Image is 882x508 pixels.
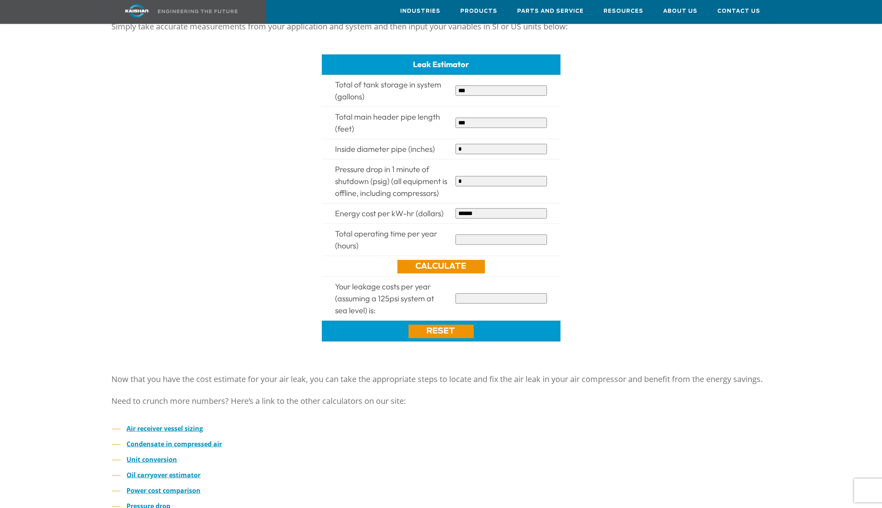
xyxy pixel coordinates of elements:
img: kaishan logo [107,4,167,18]
a: Air receiver vessel sizing [127,424,203,433]
span: Total of tank storage in system (gallons) [335,79,442,101]
span: Inside diameter pipe (inches) [335,144,435,154]
span: Total main header pipe length (feet) [335,112,440,134]
span: Products [461,7,498,16]
span: Resources [604,7,644,16]
a: Condensate in compressed air [127,440,222,448]
p: Need to crunch more numbers? Here’s a link to the other calculators on our site: [112,393,771,409]
a: Contact Us [718,0,761,22]
span: Your leakage costs per year (assuming a 125psi system at sea level) is: [335,281,434,315]
a: Resources [604,0,644,22]
p: Now that you have the cost estimate for your air leak, you can take the appropriate steps to loca... [112,371,771,387]
span: About Us [664,7,698,16]
a: Calculate [397,260,485,273]
a: About Us [664,0,698,22]
span: Contact Us [718,7,761,16]
span: Energy cost per kW-hr (dollars) [335,208,444,218]
a: Reset [409,325,474,338]
a: Unit conversion [127,455,177,464]
span: Leak Estimator [413,59,469,69]
span: Total operating time per year (hours) [335,229,438,250]
a: Oil carryover estimator [127,471,201,479]
p: Simply take accurate measurements from your application and system and then input your variables ... [112,19,771,35]
a: Products [461,0,498,22]
span: Pressure drop in 1 minute of shutdown (psig) (all equipment is offline, including compressors) [335,164,448,198]
a: Industries [401,0,441,22]
a: Parts and Service [518,0,584,22]
span: Industries [401,7,441,16]
span: Parts and Service [518,7,584,16]
img: Engineering the future [158,10,238,13]
a: Power cost comparison [127,486,201,495]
